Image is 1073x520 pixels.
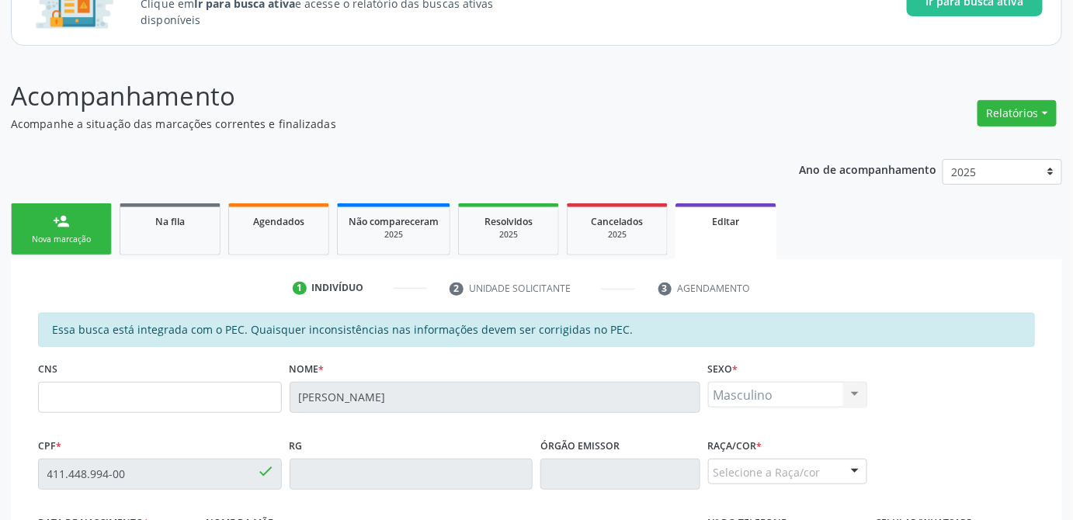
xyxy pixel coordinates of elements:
[38,435,61,459] label: CPF
[53,213,70,230] div: person_add
[349,215,439,228] span: Não compareceram
[713,215,740,228] span: Editar
[293,282,307,296] div: 1
[290,358,325,382] label: Nome
[155,215,185,228] span: Na fila
[470,229,547,241] div: 2025
[38,313,1035,347] div: Essa busca está integrada com o PEC. Quaisquer inconsistências nas informações devem ser corrigid...
[708,435,762,459] label: Raça/cor
[349,229,439,241] div: 2025
[253,215,304,228] span: Agendados
[23,234,100,245] div: Nova marcação
[312,281,364,295] div: Indivíduo
[708,358,738,382] label: Sexo
[540,435,620,459] label: Órgão emissor
[714,464,821,480] span: Selecione a Raça/cor
[592,215,644,228] span: Cancelados
[257,463,274,480] span: done
[978,100,1057,127] button: Relatórios
[484,215,533,228] span: Resolvidos
[38,358,57,382] label: CNS
[578,229,656,241] div: 2025
[11,116,747,132] p: Acompanhe a situação das marcações correntes e finalizadas
[11,77,747,116] p: Acompanhamento
[800,159,937,179] p: Ano de acompanhamento
[290,435,303,459] label: RG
